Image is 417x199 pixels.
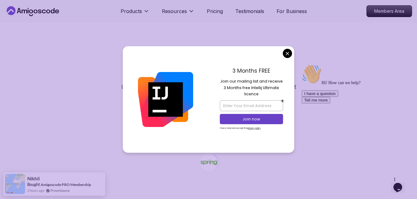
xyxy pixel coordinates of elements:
[51,188,70,193] a: ProveSource
[2,29,39,35] button: I have a question
[121,7,149,20] button: Products
[367,6,412,17] p: Members Area
[27,188,44,193] span: 2 hours ago
[299,62,411,171] iframe: chat widget
[162,7,194,20] button: Resources
[366,5,412,17] a: Members Area
[2,19,61,23] span: Hi! How can we help?
[41,182,91,187] a: Amigoscode PRO Membership
[162,7,187,15] p: Resources
[5,174,25,194] img: provesource social proof notification image
[207,7,223,15] a: Pricing
[27,182,40,187] span: Bought
[391,174,411,193] iframe: chat widget
[2,35,31,42] button: Tell me more
[121,83,296,91] p: Learn how to build full stack applications with Java and Spring Boot
[277,7,307,15] a: For Business
[2,2,114,42] div: 👋Hi! How can we help?I have a questionTell me more
[27,176,40,181] span: Nikhil
[235,7,264,15] a: Testimonials
[121,7,142,15] p: Products
[2,2,22,22] img: :wave:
